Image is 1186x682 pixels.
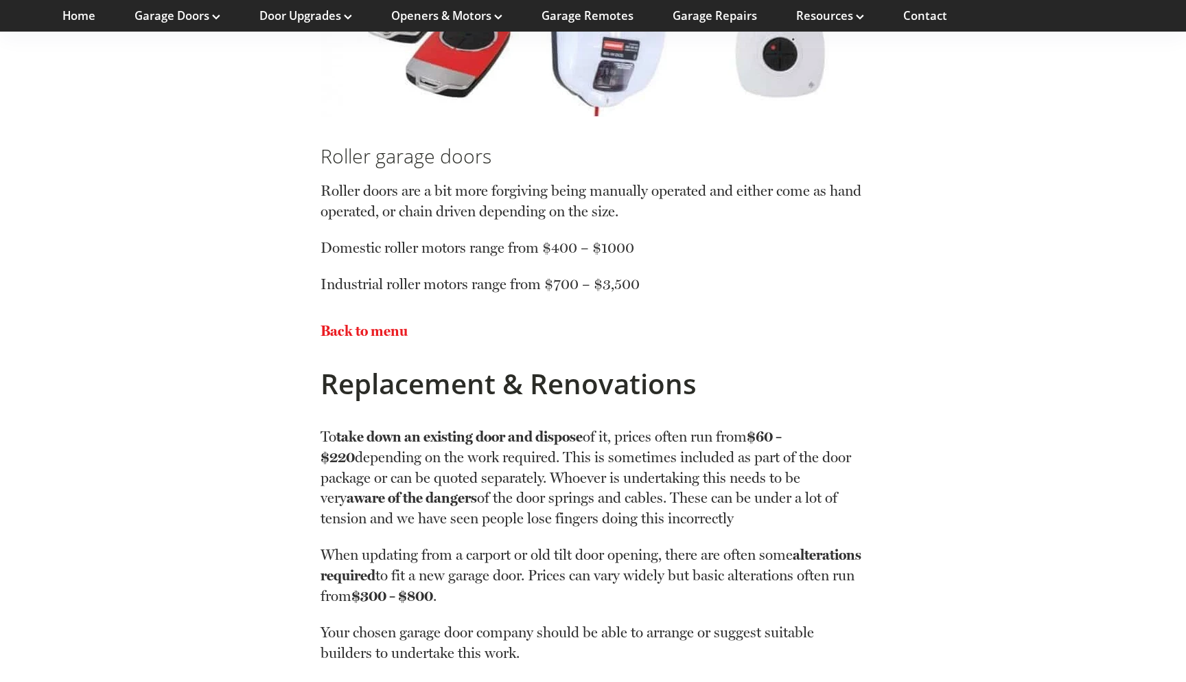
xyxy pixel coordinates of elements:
[321,181,865,238] p: Roller doors are a bit more forgiving being manually operated and either come as hand operated, o...
[321,427,865,545] p: To of it, prices often run from depending on the work required. This is sometimes included as par...
[347,489,477,506] strong: aware of the dangers
[391,8,502,23] a: Openers & Motors
[259,8,352,23] a: Door Upgrades
[321,545,865,622] p: When updating from a carport or old tilt door opening, there are often some to fit a new garage d...
[542,8,633,23] a: Garage Remotes
[62,8,95,23] a: Home
[321,428,782,466] strong: $60 – $220
[321,367,865,400] h2: Replacement & Renovations
[135,8,220,23] a: Garage Doors
[321,143,865,169] h3: Roller garage doors
[321,274,865,295] p: Industrial roller motors range from $700 – $3,500
[796,8,864,23] a: Resources
[351,587,433,604] strong: $300 – $800
[321,322,408,339] a: Back to menu
[673,8,757,23] a: Garage Repairs
[903,8,947,23] a: Contact
[321,238,865,274] p: Domestic roller motors range from $400 – $1000
[321,622,865,663] p: Your chosen garage door company should be able to arrange or suggest suitable builders to underta...
[336,428,583,445] strong: take down an existing door and dispose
